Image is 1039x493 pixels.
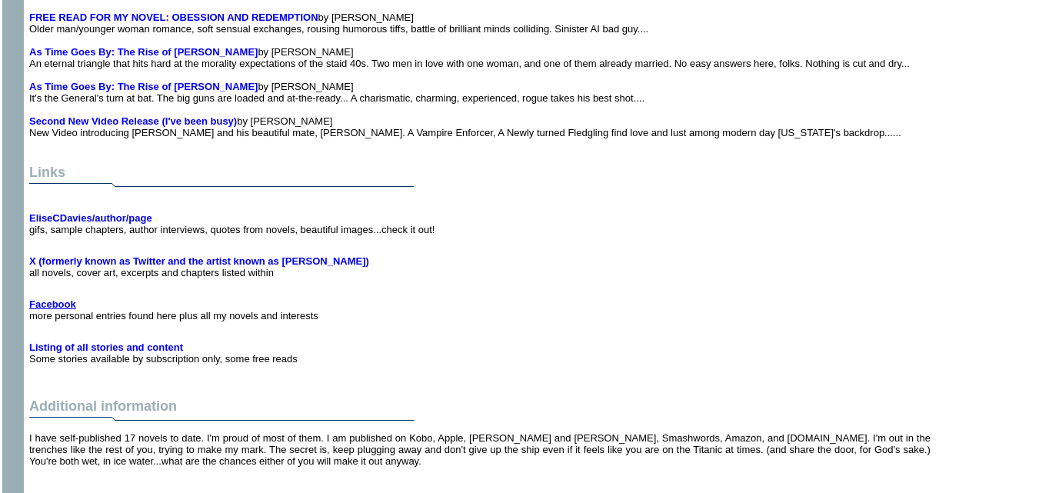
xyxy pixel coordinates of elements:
[29,298,76,310] a: Facebook
[29,398,177,414] font: Additional information
[29,12,648,35] font: by [PERSON_NAME] Older man/younger woman romance, soft sensual exchanges, rousing humorous tiffs,...
[29,115,901,138] font: by [PERSON_NAME] New Video introducing [PERSON_NAME] and his beautiful mate, [PERSON_NAME]. A Vam...
[29,115,237,127] a: Second New Video Release (I've been busy)
[29,81,644,104] font: by [PERSON_NAME] It's the General's turn at bat. The big guns are loaded and at-the-ready... A ch...
[29,415,414,426] img: dividingline.gif
[29,46,258,58] a: As Time Goes By: The Rise of [PERSON_NAME]
[29,12,318,23] a: FREE READ FOR MY NOVEL: OBESSION AND REDEMPTION
[29,298,318,321] font: more personal entries found here plus all my novels and interests
[29,212,152,224] a: EliseCDavies/author/page
[29,81,258,92] a: As Time Goes By: The Rise of [PERSON_NAME]
[29,212,435,235] font: gifs, sample chapters, author interviews, quotes from novels, beautiful images...check it out!
[29,341,183,353] a: Listing of all stories and content
[29,46,910,69] font: by [PERSON_NAME] An eternal triangle that hits hard at the morality expectations of the staid 40s...
[29,341,298,365] font: Some stories available by subscription only, some free reads
[29,181,414,192] img: dividingline.gif
[29,165,65,180] font: Links
[29,255,369,278] font: all novels, cover art, excerpts and chapters listed within
[29,255,369,267] a: X (formerly known as Twitter and the artist known as [PERSON_NAME])
[29,432,931,467] font: I have self-published 17 novels to date. I'm proud of most of them. I am published on Kobo, Apple...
